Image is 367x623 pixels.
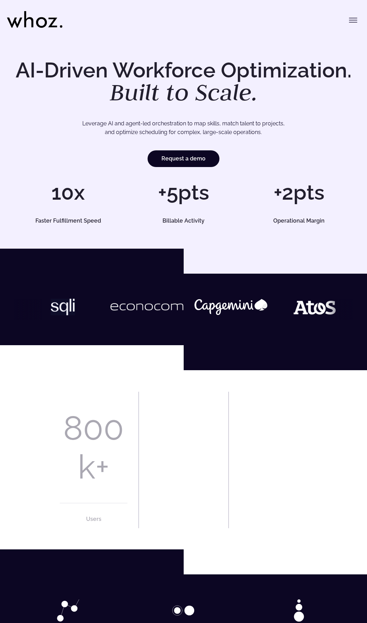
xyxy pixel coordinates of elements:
h5: Faster Fulfillment Speed [19,218,117,224]
div: k+ [78,447,109,486]
h1: AI-Driven Workforce Optimization. [14,60,353,104]
h1: +2pts [245,182,353,203]
p: Leverage AI and agent-led orchestration to map skills, match talent to projects, and optimize sch... [31,119,336,137]
div: 800 [63,408,124,447]
h1: +5pts [129,182,237,203]
button: Toggle menu [346,13,360,27]
h1: 10x [14,182,122,203]
strong: Users [86,516,101,522]
em: Built to Scale. [110,77,258,107]
h5: Operational Margin [250,218,348,224]
h5: Billable Activity [135,218,232,224]
a: Request a demo [148,150,219,167]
